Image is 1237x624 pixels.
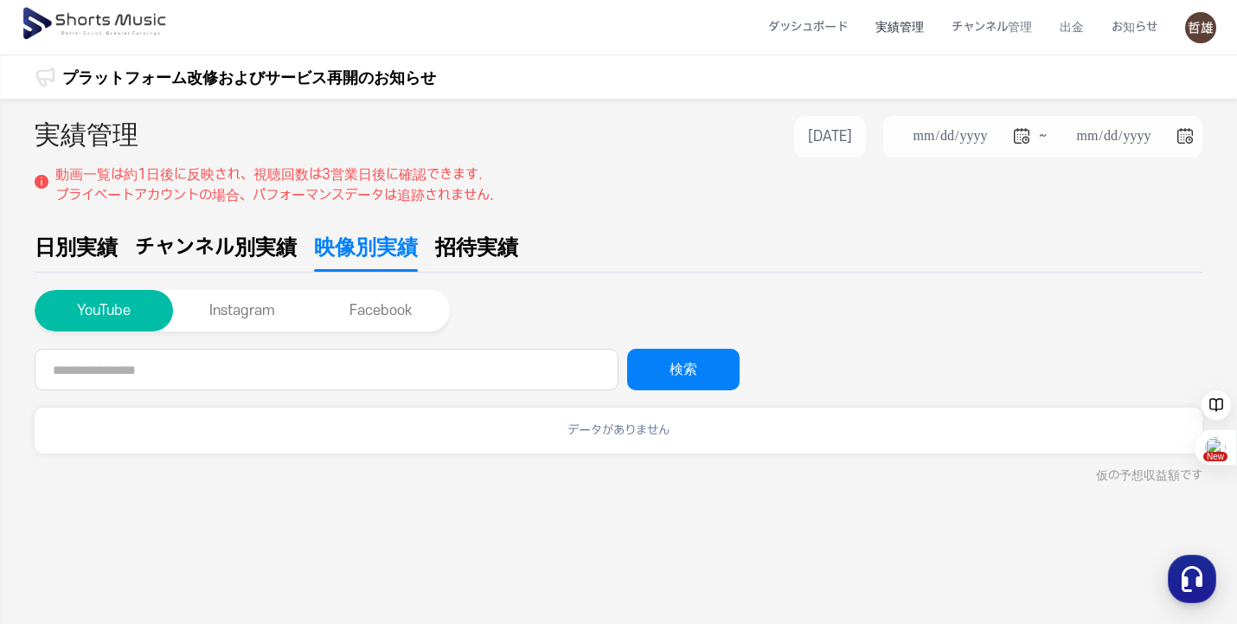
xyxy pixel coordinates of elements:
[62,66,436,89] a: プラットフォーム改修およびサービス再開のお知らせ
[754,4,862,50] a: ダッシュボード
[311,303,450,318] a: Facebook
[1046,4,1098,50] a: 出金
[223,480,332,524] a: Settings
[135,232,297,272] a: チャンネル別実績
[862,4,938,50] a: 実績管理
[435,232,518,263] span: 招待実績
[5,480,114,524] a: Home
[1098,4,1171,50] a: お知らせ
[35,290,173,331] button: YouTube
[35,67,55,87] img: 알림 아이콘
[55,164,494,206] p: 動画一覧は約1日後に反映され、視聴回数は3営業日後に確認できます. プライベートアカウントの場合、パフォーマンスデータは追跡されません.
[627,349,740,390] button: 検索
[435,232,518,272] a: 招待実績
[35,116,138,158] h2: 実績管理
[1185,12,1216,43] img: 사용자 이미지
[256,506,298,520] span: Settings
[114,480,223,524] a: Messages
[173,290,311,331] button: Instagram
[35,467,1202,485] div: 仮の予想収益額です
[35,303,173,318] a: YouTube
[314,232,418,263] span: 映像別実績
[794,116,866,158] button: [DATE]
[173,303,311,318] a: Instagram
[135,232,297,263] span: チャンネル別実績
[35,175,48,189] img: 설명 아이콘
[883,116,1202,158] li: ~
[48,421,1189,440] p: データがありません
[311,290,450,331] button: Facebook
[44,506,74,520] span: Home
[144,507,195,521] span: Messages
[938,4,1046,50] a: チャンネル管理
[35,232,118,263] span: 日別実績
[35,232,118,272] a: 日別実績
[314,232,418,272] a: 映像別実績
